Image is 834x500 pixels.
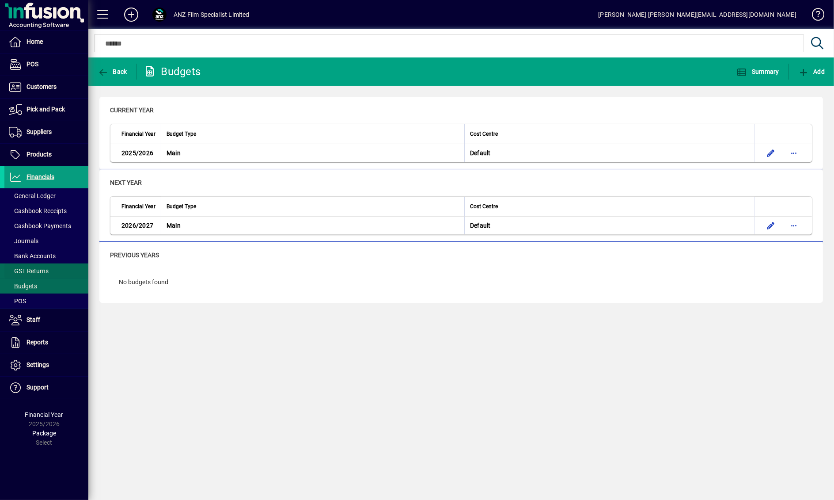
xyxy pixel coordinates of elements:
span: Current Year [110,107,154,114]
span: Next Year [110,179,142,186]
a: Reports [4,332,88,354]
span: 2025/2026 [121,149,153,156]
span: Support [27,384,49,391]
a: Support [4,377,88,399]
span: Financials [27,173,54,180]
span: Products [27,151,52,158]
button: Summary [735,64,781,80]
button: Add [796,64,827,80]
span: Cost Centre [470,129,498,139]
span: Package [32,430,56,437]
button: Profile [145,7,174,23]
span: POS [27,61,38,68]
span: Reports [27,339,48,346]
button: Back [95,64,129,80]
a: Budgets [4,279,88,294]
a: General Ledger [4,188,88,203]
button: More options [787,218,801,233]
span: GST Returns [9,267,49,275]
a: Settings [4,354,88,376]
a: POS [4,53,88,76]
span: Journals [9,237,38,244]
span: General Ledger [9,192,56,199]
span: 2026/2027 [121,222,153,229]
button: Edit [764,218,778,233]
app-page-header-button: Summary [728,64,789,80]
a: Home [4,31,88,53]
span: Back [98,68,127,75]
span: Default [470,149,491,156]
a: GST Returns [4,263,88,279]
button: Edit [764,146,778,160]
div: [PERSON_NAME] [PERSON_NAME][EMAIL_ADDRESS][DOMAIN_NAME] [598,8,796,22]
span: Cost Centre [470,202,498,211]
span: Summary [737,68,779,75]
span: Cashbook Payments [9,222,71,229]
span: Budget Type [167,129,196,139]
button: Add [117,7,145,23]
span: Main [167,222,181,229]
span: Customers [27,83,57,90]
span: Main [167,149,181,156]
a: Knowledge Base [805,2,823,31]
a: Cashbook Receipts [4,203,88,218]
a: Suppliers [4,121,88,143]
app-page-header-button: Back [88,64,137,80]
span: Previous Years [110,252,159,259]
span: Budget Type [167,202,196,211]
span: Settings [27,361,49,368]
div: ANZ Film Specialist Limited [174,8,250,22]
span: Add [798,68,825,75]
a: Cashbook Payments [4,218,88,233]
span: Budgets [9,282,37,290]
div: No budgets found [110,269,812,296]
span: Home [27,38,43,45]
span: Bank Accounts [9,252,56,260]
a: Bank Accounts [4,248,88,263]
span: Financial Year [121,129,155,139]
span: Suppliers [27,128,52,135]
span: POS [9,298,26,305]
a: Customers [4,76,88,98]
span: Pick and Pack [27,106,65,113]
span: Financial Year [121,202,155,211]
div: Budgets [144,65,201,79]
a: Products [4,144,88,166]
a: Staff [4,309,88,331]
a: POS [4,294,88,309]
button: More options [787,146,801,160]
span: Financial Year [25,411,64,418]
a: Journals [4,233,88,248]
span: Default [470,222,491,229]
span: Staff [27,316,40,323]
a: Pick and Pack [4,99,88,121]
span: Cashbook Receipts [9,207,67,214]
